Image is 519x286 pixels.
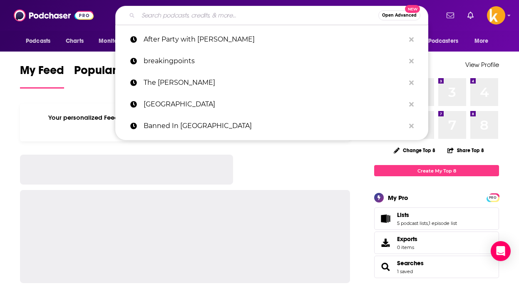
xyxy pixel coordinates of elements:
button: Show profile menu [487,6,505,25]
span: Exports [397,235,417,243]
a: Banned In [GEOGRAPHIC_DATA] [115,115,428,137]
a: Exports [374,232,499,254]
p: Dish City [144,94,405,115]
span: Open Advanced [382,13,417,17]
a: View Profile [465,61,499,69]
a: 5 podcast lists [397,220,428,226]
a: [GEOGRAPHIC_DATA] [115,94,428,115]
span: Charts [66,35,84,47]
img: User Profile [487,6,505,25]
span: My Feed [20,63,64,82]
a: Show notifications dropdown [443,8,457,22]
a: 1 saved [397,269,413,274]
div: Your personalized Feed is curated based on the Podcasts, Creators, Users, and Lists that you Follow. [20,104,350,141]
a: The [PERSON_NAME] [115,72,428,94]
span: Popular Feed [74,63,145,82]
span: Lists [397,211,409,219]
span: Logged in as sshawan [487,6,505,25]
a: 1 episode list [429,220,457,226]
a: PRO [488,194,498,200]
div: My Pro [388,194,408,202]
span: Lists [374,207,499,230]
button: Share Top 8 [447,142,484,158]
a: Lists [377,213,394,224]
p: After Party with Emily Jashinsky [144,29,405,50]
button: open menu [413,33,470,49]
a: Lists [397,211,457,219]
a: Charts [60,33,89,49]
span: New [405,5,420,13]
p: The Chuck ToddCast [144,72,405,94]
span: Searches [374,256,499,278]
a: breakingpoints [115,50,428,72]
span: PRO [488,195,498,201]
a: After Party with [PERSON_NAME] [115,29,428,50]
img: Podchaser - Follow, Share and Rate Podcasts [14,7,94,23]
span: , [428,220,429,226]
a: Searches [397,259,424,267]
span: More [474,35,489,47]
p: breakingpoints [144,50,405,72]
span: Monitoring [99,35,128,47]
div: Open Intercom Messenger [491,241,511,261]
a: Show notifications dropdown [464,8,477,22]
button: Change Top 8 [389,145,440,155]
div: Search podcasts, credits, & more... [115,6,428,25]
a: Searches [377,261,394,273]
button: open menu [469,33,499,49]
span: Podcasts [26,35,50,47]
span: 0 items [397,244,417,250]
a: Popular Feed [74,63,145,89]
button: Open AdvancedNew [378,10,420,20]
button: open menu [93,33,139,49]
input: Search podcasts, credits, & more... [138,9,378,22]
p: Banned In DC [144,115,405,137]
a: Create My Top 8 [374,165,499,176]
span: Exports [377,237,394,249]
span: For Podcasters [418,35,458,47]
a: My Feed [20,63,64,89]
button: open menu [20,33,61,49]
